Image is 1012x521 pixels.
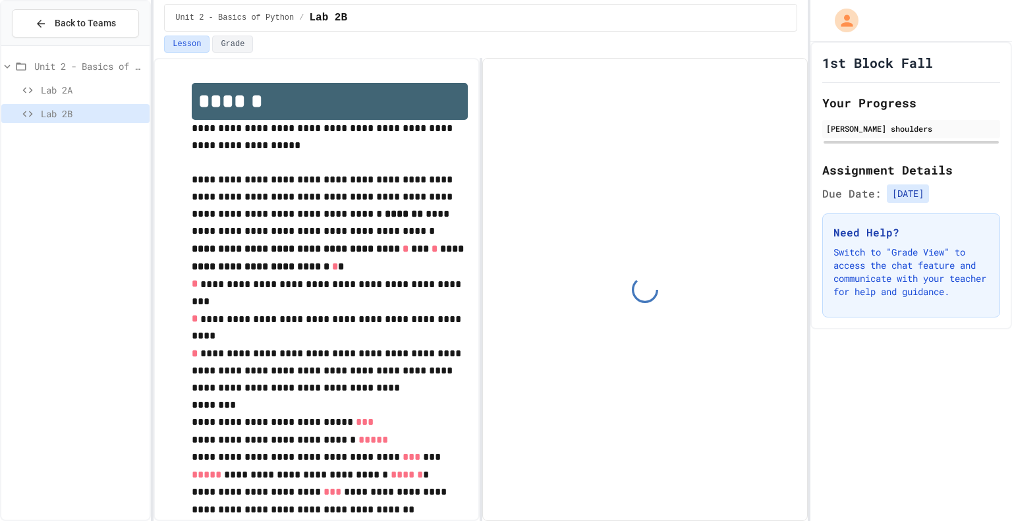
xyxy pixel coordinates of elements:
[212,36,253,53] button: Grade
[41,107,144,121] span: Lab 2B
[822,94,1000,112] h2: Your Progress
[833,246,989,298] p: Switch to "Grade View" to access the chat feature and communicate with your teacher for help and ...
[175,13,294,23] span: Unit 2 - Basics of Python
[822,53,933,72] h1: 1st Block Fall
[34,59,144,73] span: Unit 2 - Basics of Python
[903,411,999,467] iframe: chat widget
[299,13,304,23] span: /
[55,16,116,30] span: Back to Teams
[826,123,996,134] div: [PERSON_NAME] shoulders
[821,5,862,36] div: My Account
[12,9,139,38] button: Back to Teams
[822,161,1000,179] h2: Assignment Details
[833,225,989,240] h3: Need Help?
[41,83,144,97] span: Lab 2A
[887,184,929,203] span: [DATE]
[957,468,999,508] iframe: chat widget
[822,186,882,202] span: Due Date:
[164,36,210,53] button: Lesson
[309,10,347,26] span: Lab 2B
